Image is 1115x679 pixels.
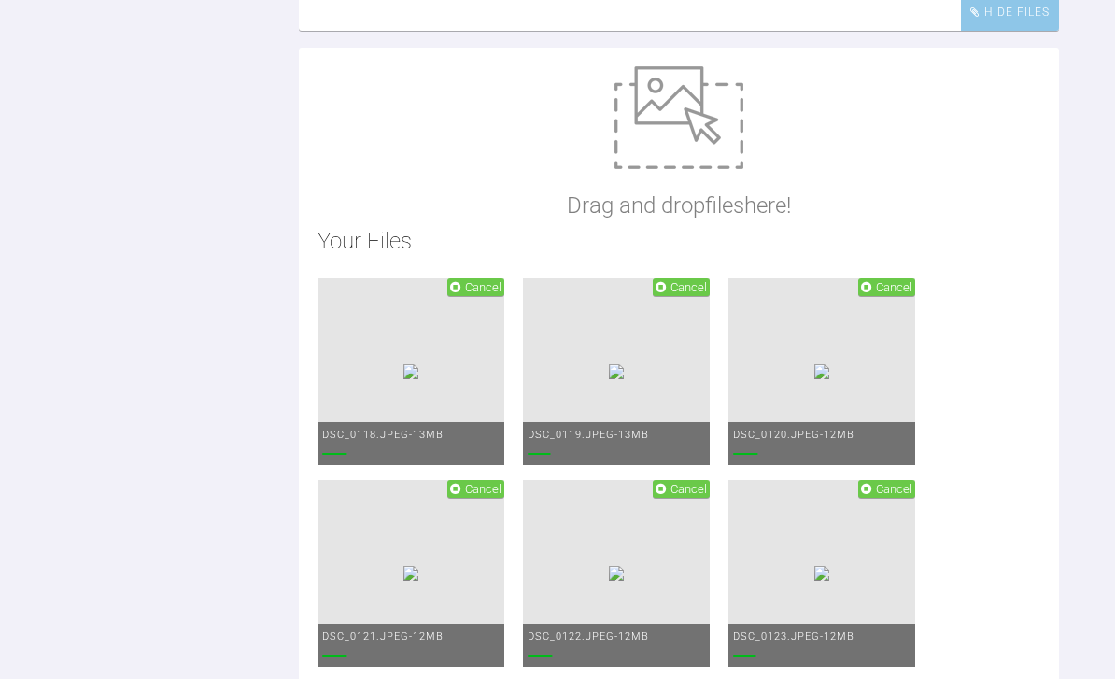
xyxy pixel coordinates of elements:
[465,482,501,496] span: Cancel
[670,280,707,294] span: Cancel
[876,482,912,496] span: Cancel
[609,566,624,581] img: ba01a6bb-ce9b-415f-b7e7-94820af32f86
[318,223,1040,259] h2: Your Files
[403,566,418,581] img: 38baa3a1-4fe1-4898-9f34-7f52a19b46a8
[670,482,707,496] span: Cancel
[876,280,912,294] span: Cancel
[403,364,418,379] img: 7c4a81d4-d201-44bd-acff-27612bf89741
[528,630,649,643] span: DSC_0122.jpeg - 12MB
[322,429,444,441] span: DSC_0118.jpeg - 13MB
[814,364,829,379] img: 7a8a94e2-c491-4a29-84a6-27041c689b3f
[733,429,854,441] span: DSC_0120.jpeg - 12MB
[733,630,854,643] span: DSC_0123.jpeg - 12MB
[465,280,501,294] span: Cancel
[322,630,444,643] span: DSC_0121.jpeg - 12MB
[528,429,649,441] span: DSC_0119.jpeg - 13MB
[567,188,791,223] p: Drag and drop files here!
[609,364,624,379] img: 662d1609-9d00-4f36-8e63-7f936c1eb23b
[814,566,829,581] img: 265bb64f-24a7-48c4-8457-abda194869b3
